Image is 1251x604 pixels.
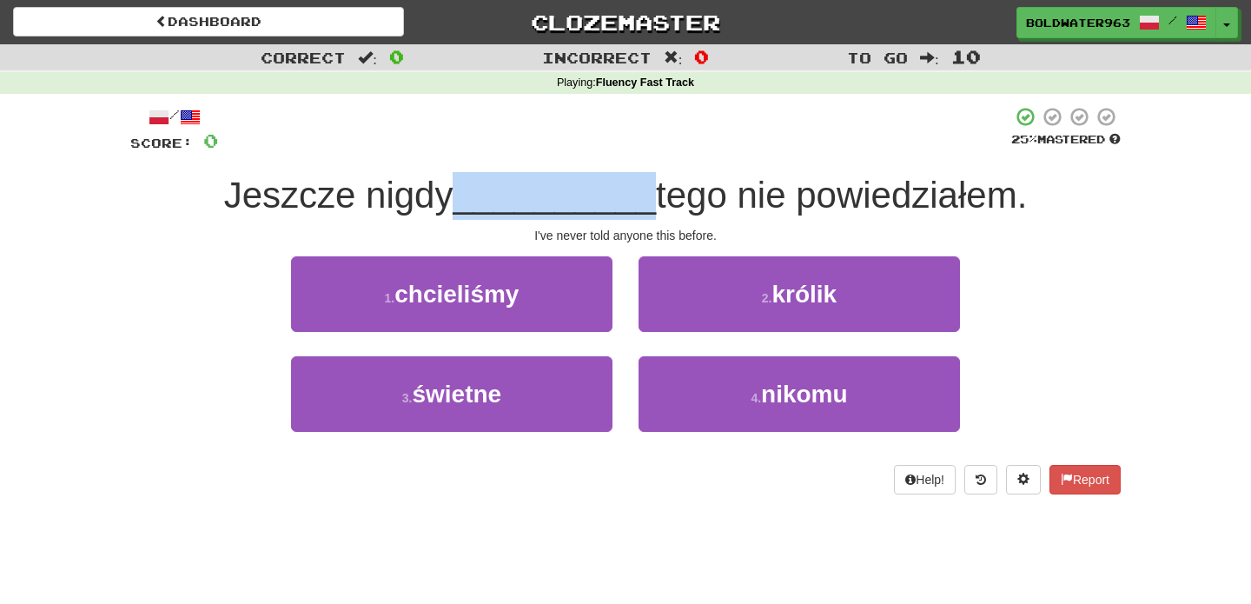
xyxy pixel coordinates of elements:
[203,129,218,151] span: 0
[894,465,956,494] button: Help!
[596,76,694,89] strong: Fluency Fast Track
[964,465,997,494] button: Round history (alt+y)
[751,391,761,405] small: 4 .
[130,106,218,128] div: /
[762,291,772,305] small: 2 .
[385,291,395,305] small: 1 .
[430,7,821,37] a: Clozemaster
[130,227,1121,244] div: I've never told anyone this before.
[771,281,837,308] span: królik
[1026,15,1130,30] span: BoldWater963
[130,136,193,150] span: Score:
[761,381,848,408] span: nikomu
[453,175,656,216] span: __________
[1011,132,1121,148] div: Mastered
[1168,14,1177,26] span: /
[1016,7,1216,38] a: BoldWater963 /
[389,46,404,67] span: 0
[412,381,501,408] span: świetne
[291,256,612,332] button: 1.chcieliśmy
[261,49,346,66] span: Correct
[358,50,377,65] span: :
[656,175,1027,216] span: tego nie powiedziałem.
[951,46,981,67] span: 10
[1049,465,1121,494] button: Report
[291,356,612,432] button: 3.świetne
[664,50,683,65] span: :
[402,391,413,405] small: 3 .
[694,46,709,67] span: 0
[847,49,908,66] span: To go
[542,49,652,66] span: Incorrect
[920,50,939,65] span: :
[639,356,960,432] button: 4.nikomu
[1011,132,1037,146] span: 25 %
[639,256,960,332] button: 2.królik
[224,175,453,216] span: Jeszcze nigdy
[13,7,404,37] a: Dashboard
[394,281,519,308] span: chcieliśmy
